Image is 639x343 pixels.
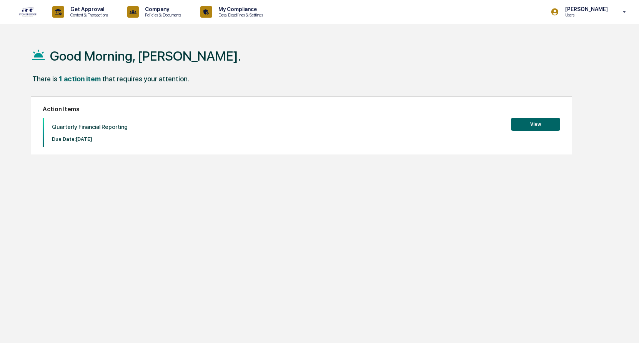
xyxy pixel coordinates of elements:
div: There is [32,75,57,83]
p: Quarterly Financial Reporting [52,124,128,130]
p: Due Date: [DATE] [52,136,128,142]
p: Users [559,12,612,18]
div: 1 action item [59,75,101,83]
p: [PERSON_NAME] [559,6,612,12]
h2: Action Items [43,106,560,113]
p: Policies & Documents [139,12,185,18]
h1: Good Morning, [PERSON_NAME]. [50,48,241,64]
p: My Compliance [212,6,267,12]
div: that requires your attention. [102,75,189,83]
p: Company [139,6,185,12]
p: Content & Transactions [64,12,112,18]
img: logo [18,7,37,17]
a: View [511,120,560,127]
button: View [511,118,560,131]
p: Get Approval [64,6,112,12]
p: Data, Deadlines & Settings [212,12,267,18]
